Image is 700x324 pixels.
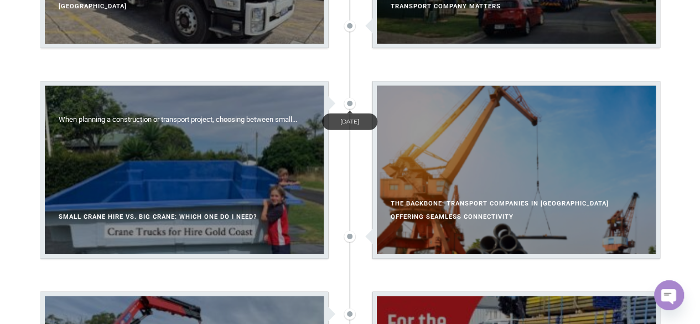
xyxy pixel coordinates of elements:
[45,210,324,224] h2: Small Crane Hire vs. Big Crane: Which One Do I Need?
[377,86,656,254] a: The Backbone: Transport Companies in [GEOGRAPHIC_DATA] Offering Seamless Connectivity
[377,197,656,224] h2: The Backbone: Transport Companies in [GEOGRAPHIC_DATA] Offering Seamless Connectivity
[322,114,377,130] time: [DATE]
[45,86,324,254] a: [DATE] When planning a construction or transport project, choosing between small... Small Crane H...
[45,100,324,140] p: When planning a construction or transport project, choosing between small...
